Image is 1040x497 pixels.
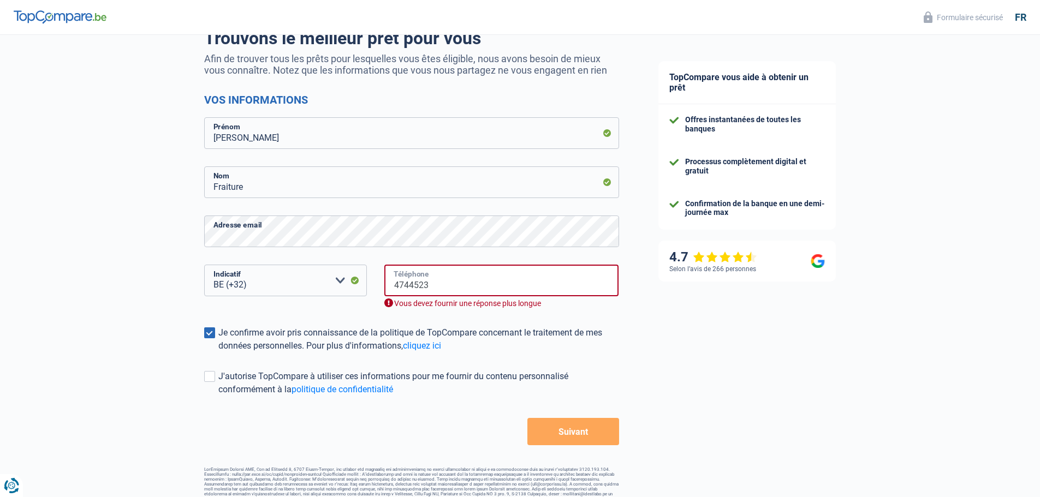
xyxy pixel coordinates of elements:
[384,298,619,309] div: Vous devez fournir une réponse plus longue
[218,326,619,352] div: Je confirme avoir pris connaissance de la politique de TopCompare concernant le traitement de mes...
[403,340,441,351] a: cliquez ici
[292,384,393,394] a: politique de confidentialité
[384,265,619,296] input: 401020304
[685,115,825,134] div: Offres instantanées de toutes les banques
[218,370,619,396] div: J'autorise TopCompare à utiliser ces informations pour me fournir du contenu personnalisé conform...
[204,53,619,76] p: Afin de trouver tous les prêts pour lesquelles vous êtes éligible, nous avons besoin de mieux vou...
[204,93,619,106] h2: Vos informations
[204,28,619,49] h1: Trouvons le meilleur prêt pour vous
[1015,11,1026,23] div: fr
[658,61,836,104] div: TopCompare vous aide à obtenir un prêt
[669,265,756,273] div: Selon l’avis de 266 personnes
[685,157,825,176] div: Processus complètement digital et gratuit
[14,10,106,23] img: TopCompare Logo
[917,8,1009,26] button: Formulaire sécurisé
[669,249,757,265] div: 4.7
[527,418,619,445] button: Suivant
[685,199,825,218] div: Confirmation de la banque en une demi-journée max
